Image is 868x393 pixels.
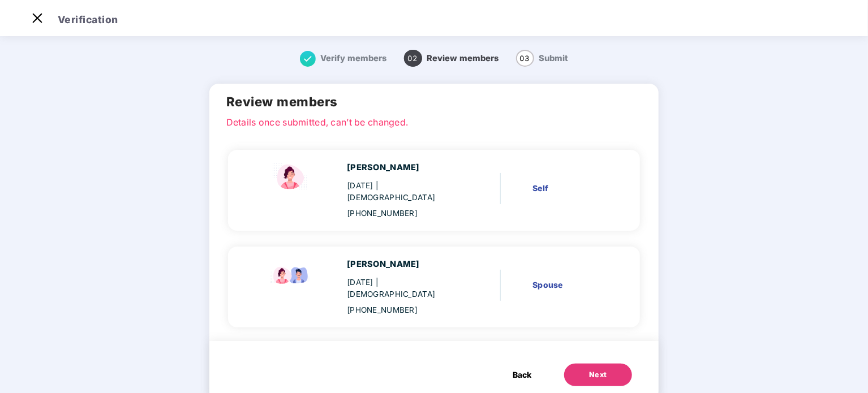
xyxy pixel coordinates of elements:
img: svg+xml;base64,PHN2ZyB4bWxucz0iaHR0cDovL3d3dy53My5vcmcvMjAwMC9zdmciIHdpZHRoPSI5Ny44OTciIGhlaWdodD... [268,258,313,290]
div: Self [532,182,606,195]
span: Verify members [321,53,387,63]
img: svg+xml;base64,PHN2ZyBpZD0iU3BvdXNlX2ljb24iIHhtbG5zPSJodHRwOi8vd3d3LnczLm9yZy8yMDAwL3N2ZyIgd2lkdG... [268,161,313,193]
span: Submit [539,53,569,63]
button: Next [564,364,632,386]
h2: Review members [226,92,642,112]
div: [PERSON_NAME] [347,161,458,174]
div: [DATE] [347,277,458,301]
div: [PHONE_NUMBER] [347,208,458,219]
span: 03 [516,50,534,67]
p: Details once submitted, can’t be changed. [226,115,642,126]
span: Back [513,369,531,381]
div: [PHONE_NUMBER] [347,304,458,316]
span: Review members [427,53,499,63]
img: svg+xml;base64,PHN2ZyB4bWxucz0iaHR0cDovL3d3dy53My5vcmcvMjAwMC9zdmciIHdpZHRoPSIxNiIgaGVpZ2h0PSIxNi... [300,51,316,67]
span: 02 [404,50,422,67]
div: Next [589,369,607,381]
div: Spouse [532,279,606,291]
button: Back [501,364,543,386]
div: [PERSON_NAME] [347,258,458,271]
div: [DATE] [347,180,458,204]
